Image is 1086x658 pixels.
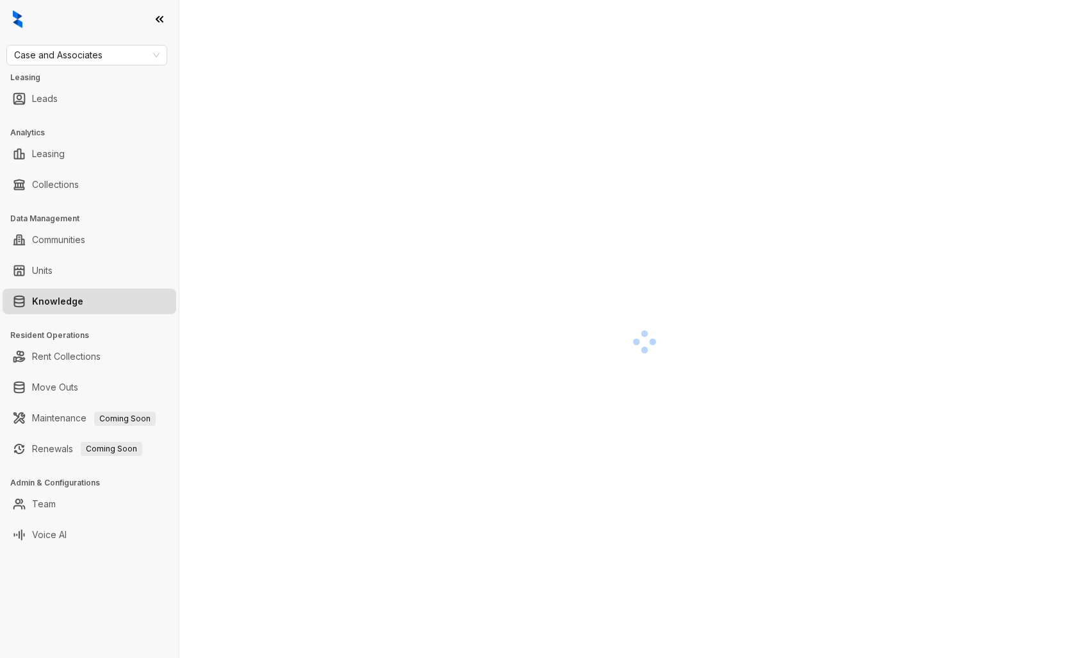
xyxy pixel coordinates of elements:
[32,436,142,462] a: RenewalsComing Soon
[3,172,176,198] li: Collections
[32,491,56,517] a: Team
[32,289,83,314] a: Knowledge
[3,436,176,462] li: Renewals
[32,258,53,283] a: Units
[3,522,176,548] li: Voice AI
[3,491,176,517] li: Team
[10,330,179,341] h3: Resident Operations
[3,344,176,369] li: Rent Collections
[81,442,142,456] span: Coming Soon
[32,375,78,400] a: Move Outs
[10,213,179,224] h3: Data Management
[32,227,85,253] a: Communities
[3,258,176,283] li: Units
[32,86,58,112] a: Leads
[10,72,179,83] h3: Leasing
[32,344,101,369] a: Rent Collections
[14,46,160,65] span: Case and Associates
[32,172,79,198] a: Collections
[10,127,179,139] h3: Analytics
[3,141,176,167] li: Leasing
[94,412,156,426] span: Coming Soon
[32,522,67,548] a: Voice AI
[3,375,176,400] li: Move Outs
[13,10,22,28] img: logo
[3,86,176,112] li: Leads
[3,227,176,253] li: Communities
[32,141,65,167] a: Leasing
[3,405,176,431] li: Maintenance
[3,289,176,314] li: Knowledge
[10,477,179,489] h3: Admin & Configurations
